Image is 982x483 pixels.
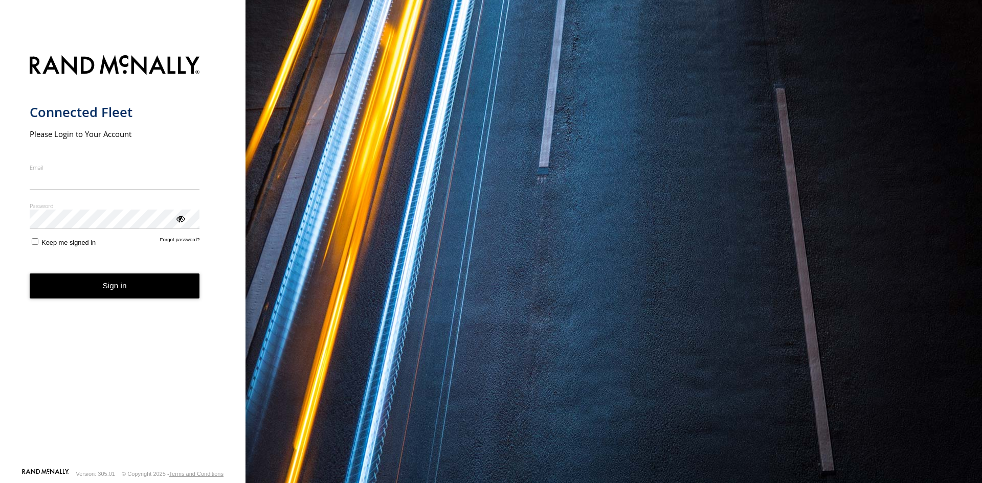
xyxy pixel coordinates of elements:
div: Version: 305.01 [76,471,115,477]
h2: Please Login to Your Account [30,129,200,139]
div: ViewPassword [175,213,185,223]
label: Password [30,202,200,210]
label: Email [30,164,200,171]
input: Keep me signed in [32,238,38,245]
a: Visit our Website [22,469,69,479]
span: Keep me signed in [41,239,96,246]
a: Forgot password? [160,237,200,246]
form: main [30,49,216,468]
button: Sign in [30,273,200,298]
h1: Connected Fleet [30,104,200,121]
div: © Copyright 2025 - [122,471,224,477]
a: Terms and Conditions [169,471,224,477]
img: Rand McNally [30,53,200,79]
